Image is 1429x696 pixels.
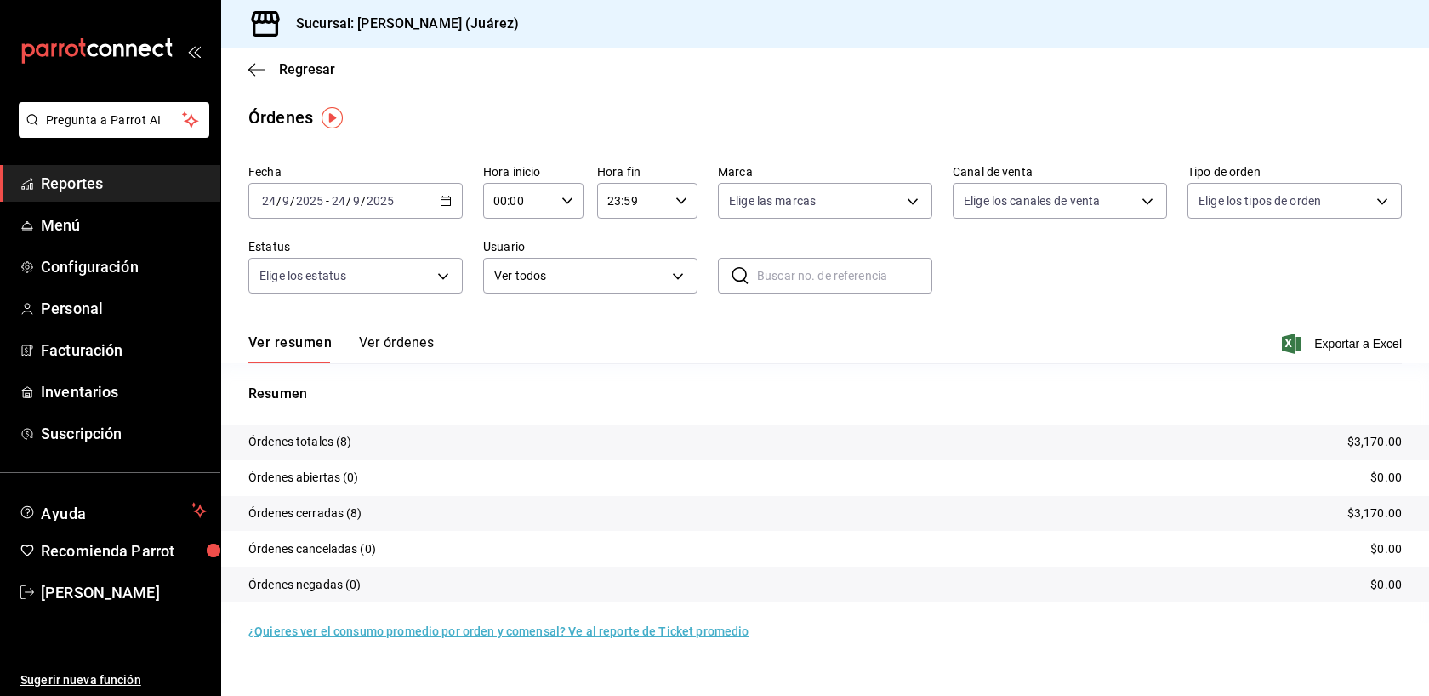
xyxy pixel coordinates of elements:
span: Suscripción [41,422,207,445]
input: -- [282,194,290,208]
button: Ver resumen [248,334,332,363]
button: Exportar a Excel [1285,334,1402,354]
input: -- [331,194,346,208]
label: Hora inicio [483,166,584,178]
p: Órdenes negadas (0) [248,576,362,594]
span: / [346,194,351,208]
label: Marca [718,166,932,178]
span: Menú [41,214,207,237]
span: Configuración [41,255,207,278]
button: Ver órdenes [359,334,434,363]
a: ¿Quieres ver el consumo promedio por orden y comensal? Ve al reporte de Ticket promedio [248,625,749,638]
span: Pregunta a Parrot AI [46,111,183,129]
img: Tooltip marker [322,107,343,128]
button: open_drawer_menu [187,44,201,58]
p: Órdenes canceladas (0) [248,540,376,558]
p: Órdenes abiertas (0) [248,469,359,487]
a: Pregunta a Parrot AI [12,123,209,141]
label: Tipo de orden [1187,166,1402,178]
span: Facturación [41,339,207,362]
span: Elige las marcas [729,192,816,209]
label: Fecha [248,166,463,178]
span: Recomienda Parrot [41,539,207,562]
p: $0.00 [1370,469,1402,487]
button: Pregunta a Parrot AI [19,102,209,138]
input: ---- [366,194,395,208]
p: $0.00 [1370,576,1402,594]
p: $0.00 [1370,540,1402,558]
span: Elige los tipos de orden [1198,192,1321,209]
label: Canal de venta [953,166,1167,178]
p: Órdenes cerradas (8) [248,505,362,522]
p: $3,170.00 [1347,433,1402,451]
h3: Sucursal: [PERSON_NAME] (Juárez) [282,14,519,34]
input: Buscar no. de referencia [757,259,932,293]
p: $3,170.00 [1347,505,1402,522]
span: / [290,194,295,208]
span: Elige los estatus [259,267,346,284]
span: / [361,194,366,208]
span: Reportes [41,172,207,195]
p: Resumen [248,384,1402,404]
input: -- [352,194,361,208]
span: Regresar [279,61,335,77]
label: Hora fin [597,166,697,178]
p: Órdenes totales (8) [248,433,352,451]
button: Regresar [248,61,335,77]
span: Ver todos [494,267,666,285]
span: / [276,194,282,208]
label: Estatus [248,241,463,253]
span: Inventarios [41,380,207,403]
input: -- [261,194,276,208]
input: ---- [295,194,324,208]
label: Usuario [483,241,697,253]
span: Personal [41,297,207,320]
span: Ayuda [41,500,185,521]
span: Elige los canales de venta [964,192,1100,209]
span: [PERSON_NAME] [41,581,207,604]
div: Órdenes [248,105,313,130]
span: Sugerir nueva función [20,671,207,689]
div: navigation tabs [248,334,434,363]
span: - [326,194,329,208]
